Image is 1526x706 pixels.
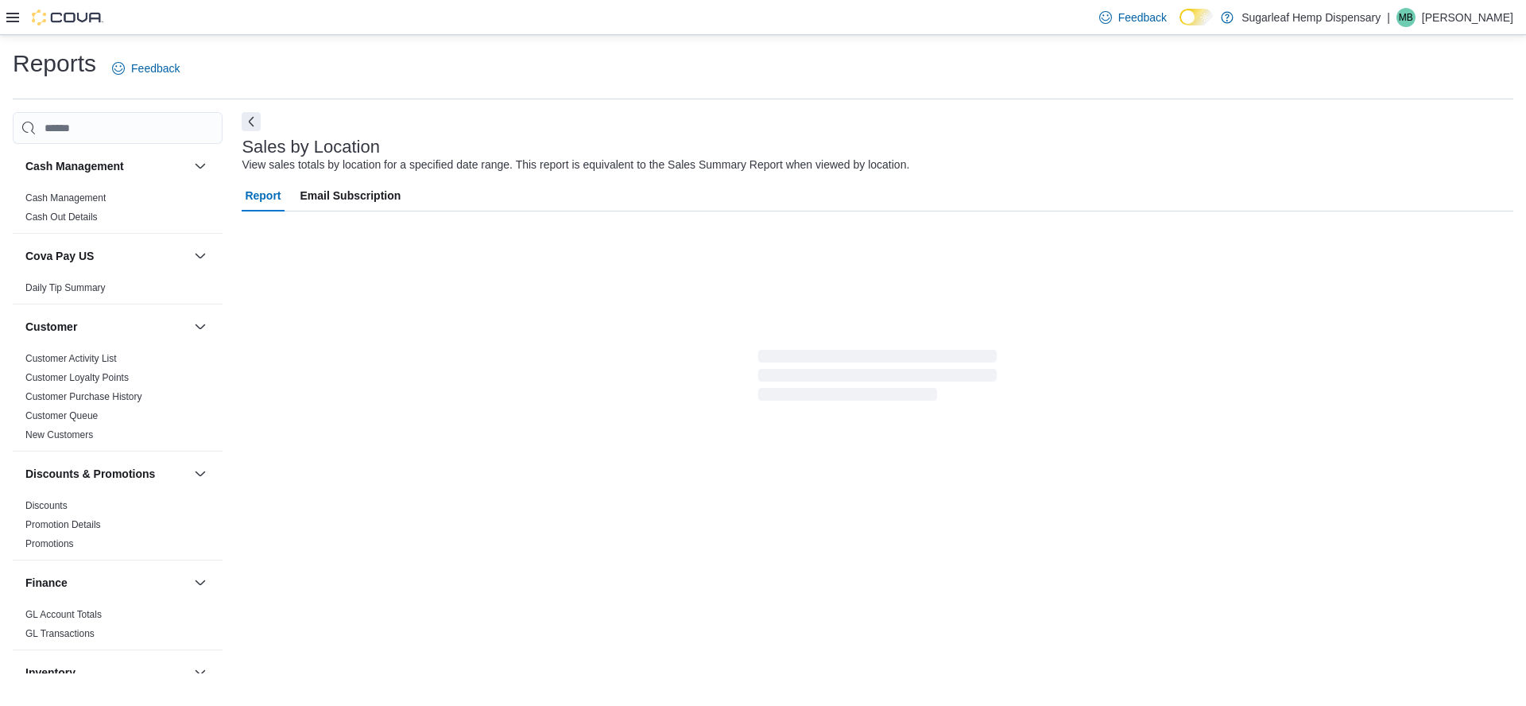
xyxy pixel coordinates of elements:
[25,499,68,512] span: Discounts
[25,665,188,681] button: Inventory
[1422,8,1513,27] p: [PERSON_NAME]
[25,371,129,384] span: Customer Loyalty Points
[25,410,98,421] a: Customer Queue
[25,282,106,293] a: Daily Tip Summary
[25,429,93,440] a: New Customers
[25,518,101,531] span: Promotion Details
[245,180,281,211] span: Report
[191,317,210,336] button: Customer
[25,353,117,364] a: Customer Activity List
[25,609,102,620] a: GL Account Totals
[25,466,188,482] button: Discounts & Promotions
[25,627,95,640] span: GL Transactions
[25,429,93,441] span: New Customers
[13,496,223,560] div: Discounts & Promotions
[191,573,210,592] button: Finance
[1241,8,1381,27] p: Sugarleaf Hemp Dispensary
[13,278,223,304] div: Cova Pay US
[191,464,210,483] button: Discounts & Promotions
[25,319,77,335] h3: Customer
[25,352,117,365] span: Customer Activity List
[191,663,210,682] button: Inventory
[106,52,186,84] a: Feedback
[13,605,223,650] div: Finance
[25,575,68,591] h3: Finance
[1093,2,1173,33] a: Feedback
[25,519,101,530] a: Promotion Details
[25,248,94,264] h3: Cova Pay US
[25,192,106,204] span: Cash Management
[300,180,401,211] span: Email Subscription
[25,391,142,402] a: Customer Purchase History
[25,248,188,264] button: Cova Pay US
[25,158,188,174] button: Cash Management
[25,575,188,591] button: Finance
[13,188,223,233] div: Cash Management
[25,372,129,383] a: Customer Loyalty Points
[25,608,102,621] span: GL Account Totals
[25,665,76,681] h3: Inventory
[191,157,210,176] button: Cash Management
[13,48,96,80] h1: Reports
[1387,8,1390,27] p: |
[25,390,142,403] span: Customer Purchase History
[758,353,997,404] span: Loading
[25,192,106,204] a: Cash Management
[1179,9,1213,25] input: Dark Mode
[25,281,106,294] span: Daily Tip Summary
[1399,8,1413,27] span: MB
[13,349,223,451] div: Customer
[25,628,95,639] a: GL Transactions
[25,500,68,511] a: Discounts
[242,112,261,131] button: Next
[25,211,98,223] a: Cash Out Details
[242,138,380,157] h3: Sales by Location
[25,409,98,422] span: Customer Queue
[25,466,155,482] h3: Discounts & Promotions
[25,538,74,549] a: Promotions
[1118,10,1167,25] span: Feedback
[242,157,909,173] div: View sales totals by location for a specified date range. This report is equivalent to the Sales ...
[191,246,210,266] button: Cova Pay US
[25,537,74,550] span: Promotions
[25,158,124,174] h3: Cash Management
[32,10,103,25] img: Cova
[131,60,180,76] span: Feedback
[1396,8,1416,27] div: Missy Ball
[25,319,188,335] button: Customer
